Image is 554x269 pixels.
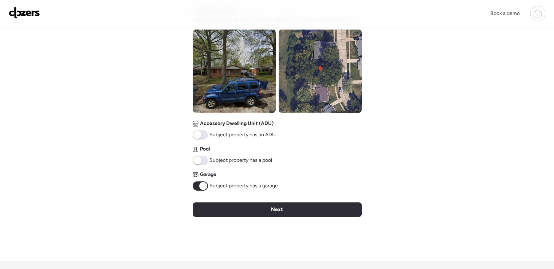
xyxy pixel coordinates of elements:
[200,171,216,178] span: Garage
[9,7,40,19] img: Logo
[490,10,520,16] span: Book a demo
[200,120,274,127] span: Accessory Dwelling Unit (ADU)
[209,182,278,190] span: Subject property has a garage
[209,157,272,164] span: Subject property has a pool
[209,131,276,139] span: Subject property has an ADU
[271,206,283,213] span: Next
[200,145,210,153] span: Pool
